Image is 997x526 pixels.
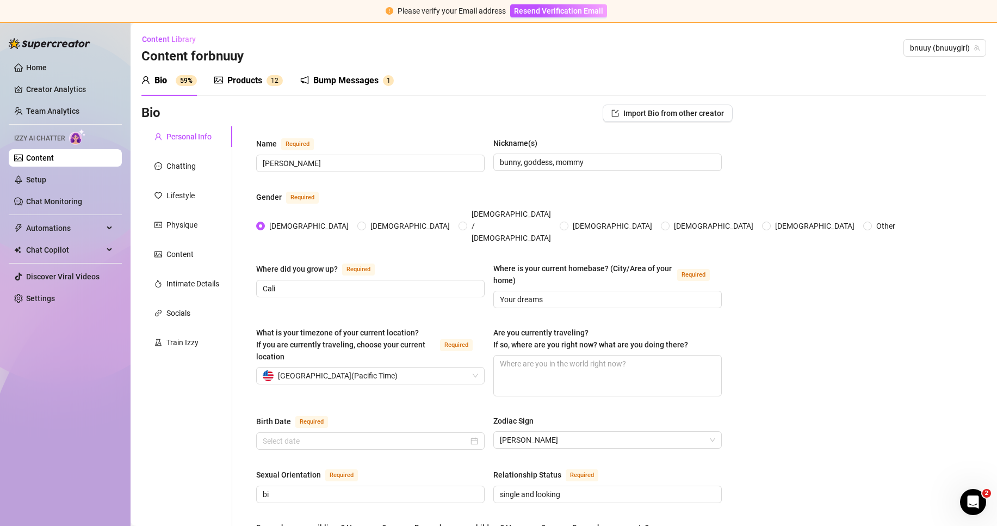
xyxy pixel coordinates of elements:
[154,162,162,170] span: message
[26,107,79,115] a: Team Analytics
[154,280,162,288] span: fire
[493,262,722,286] label: Where is your current homebase? (City/Area of your home)
[26,81,113,98] a: Creator Analytics
[166,189,195,201] div: Lifestyle
[440,339,473,351] span: Required
[141,30,205,48] button: Content Library
[256,262,387,276] label: Where did you grow up?
[286,192,319,204] span: Required
[566,469,598,481] span: Required
[154,221,162,229] span: idcard
[227,74,262,87] div: Products
[26,272,100,281] a: Discover Viral Videos
[974,45,980,51] span: team
[510,4,607,17] button: Resend Verification Email
[154,133,162,140] span: user
[141,105,160,122] h3: Bio
[26,63,47,72] a: Home
[500,293,713,305] input: Where is your current homebase? (City/Area of your home)
[256,415,340,428] label: Birth Date
[166,248,194,260] div: Content
[398,5,506,17] div: Please verify your Email address
[493,262,673,286] div: Where is your current homebase? (City/Area of your home)
[470,437,478,445] span: close-circle
[300,76,309,84] span: notification
[166,307,190,319] div: Socials
[256,263,338,275] div: Where did you grow up?
[154,250,162,258] span: picture
[493,415,534,427] div: Zodiac Sign
[281,138,314,150] span: Required
[26,154,54,162] a: Content
[960,489,986,515] iframe: Intercom live chat
[142,35,196,44] span: Content Library
[514,7,603,15] span: Resend Verification Email
[263,157,476,169] input: Name
[26,219,103,237] span: Automations
[154,309,162,317] span: link
[263,283,476,295] input: Where did you grow up?
[500,156,713,168] input: Nickname(s)
[467,208,555,244] span: [DEMOGRAPHIC_DATA] / [DEMOGRAPHIC_DATA]
[141,76,150,84] span: user
[26,197,82,206] a: Chat Monitoring
[26,294,55,303] a: Settings
[256,138,277,150] div: Name
[493,137,537,149] div: Nickname(s)
[872,220,900,232] span: Other
[166,337,199,348] div: Train Izzy
[623,109,724,118] span: Import Bio from other creator
[493,469,561,481] div: Relationship Status
[982,489,991,498] span: 2
[256,137,326,150] label: Name
[263,435,468,447] input: Birth Date
[154,192,162,199] span: heart
[141,48,244,65] h3: Content for bnuuy
[493,328,688,349] span: Are you currently traveling? If so, where are you right now? what are you doing there?
[493,468,610,481] label: Relationship Status
[910,40,980,56] span: bnuuy (bnuuygirl)
[366,220,454,232] span: [DEMOGRAPHIC_DATA]
[500,488,713,500] input: Relationship Status
[386,7,393,15] span: exclamation-circle
[267,75,283,86] sup: 12
[271,77,275,84] span: 1
[493,415,541,427] label: Zodiac Sign
[670,220,758,232] span: [DEMOGRAPHIC_DATA]
[295,416,328,428] span: Required
[26,241,103,259] span: Chat Copilot
[677,269,710,281] span: Required
[383,75,394,86] sup: 1
[313,74,379,87] div: Bump Messages
[263,370,274,381] img: us
[342,264,375,276] span: Required
[256,469,321,481] div: Sexual Orientation
[265,220,353,232] span: [DEMOGRAPHIC_DATA]
[387,77,391,84] span: 1
[256,328,425,361] span: What is your timezone of your current location? If you are currently traveling, choose your curre...
[500,432,715,448] span: Leo
[214,76,223,84] span: picture
[568,220,657,232] span: [DEMOGRAPHIC_DATA]
[154,74,167,87] div: Bio
[278,368,398,384] span: [GEOGRAPHIC_DATA] ( Pacific Time )
[256,468,370,481] label: Sexual Orientation
[69,129,86,145] img: AI Chatter
[325,469,358,481] span: Required
[154,339,162,346] span: experiment
[166,131,212,143] div: Personal Info
[256,191,282,203] div: Gender
[9,38,90,49] img: logo-BBDzfeDw.svg
[14,133,65,144] span: Izzy AI Chatter
[166,278,219,290] div: Intimate Details
[493,137,545,149] label: Nickname(s)
[263,488,476,500] input: Sexual Orientation
[256,415,291,427] div: Birth Date
[611,109,619,117] span: import
[14,246,21,254] img: Chat Copilot
[176,75,197,86] sup: 59%
[26,175,46,184] a: Setup
[166,160,196,172] div: Chatting
[275,77,278,84] span: 2
[771,220,859,232] span: [DEMOGRAPHIC_DATA]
